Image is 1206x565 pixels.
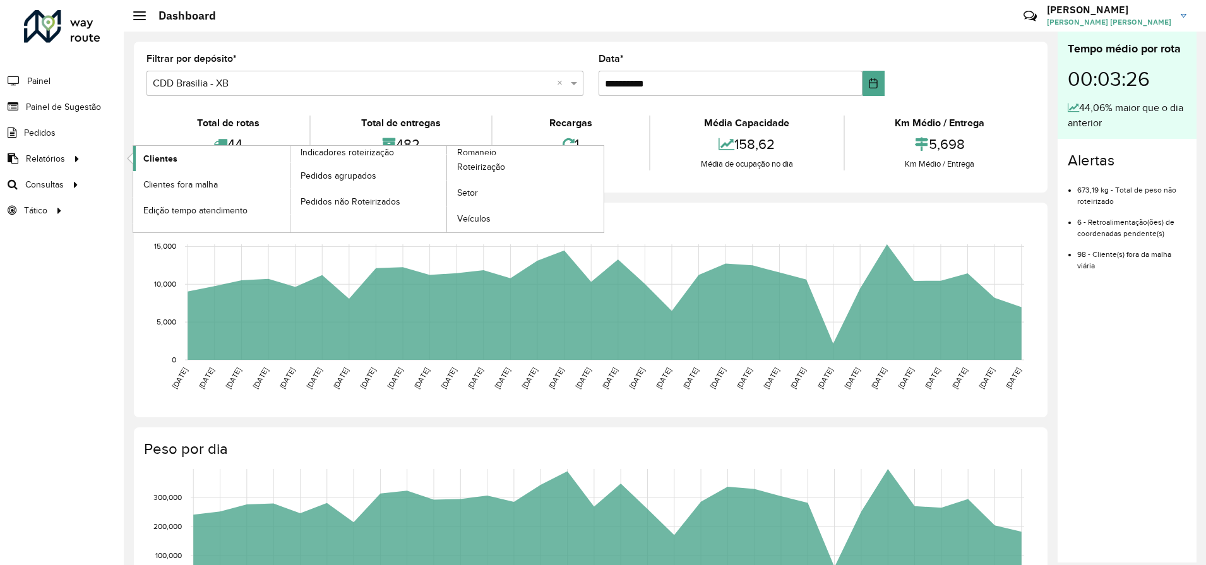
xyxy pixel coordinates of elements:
[923,366,941,390] text: [DATE]
[848,158,1032,170] div: Km Médio / Entrega
[457,160,505,174] span: Roteirização
[863,71,885,96] button: Choose Date
[1077,175,1186,207] li: 673,19 kg - Total de peso não roteirizado
[146,9,216,23] h2: Dashboard
[869,366,888,390] text: [DATE]
[496,116,646,131] div: Recargas
[153,522,182,530] text: 200,000
[496,131,646,158] div: 1
[1068,152,1186,170] h4: Alertas
[24,126,56,140] span: Pedidos
[144,440,1035,458] h4: Peso por dia
[600,366,619,390] text: [DATE]
[26,152,65,165] span: Relatórios
[848,116,1032,131] div: Km Médio / Entrega
[557,76,568,91] span: Clear all
[457,186,478,199] span: Setor
[290,189,447,214] a: Pedidos não Roteirizados
[314,116,487,131] div: Total de entregas
[447,181,604,206] a: Setor
[1017,3,1044,30] a: Contato Rápido
[24,204,47,217] span: Tático
[301,195,400,208] span: Pedidos não Roteirizados
[654,366,672,390] text: [DATE]
[150,131,306,158] div: 44
[331,366,350,390] text: [DATE]
[654,116,840,131] div: Média Capacidade
[146,51,237,66] label: Filtrar por depósito
[457,146,496,159] span: Romaneio
[290,146,604,232] a: Romaneio
[290,163,447,188] a: Pedidos agrupados
[278,366,296,390] text: [DATE]
[681,366,700,390] text: [DATE]
[439,366,458,390] text: [DATE]
[897,366,915,390] text: [DATE]
[735,366,753,390] text: [DATE]
[599,51,624,66] label: Data
[143,204,248,217] span: Edição tempo atendimento
[305,366,323,390] text: [DATE]
[154,242,176,251] text: 15,000
[457,212,491,225] span: Veículos
[153,493,182,501] text: 300,000
[574,366,592,390] text: [DATE]
[848,131,1032,158] div: 5,698
[133,146,290,171] a: Clientes
[447,155,604,180] a: Roteirização
[1004,366,1022,390] text: [DATE]
[1077,239,1186,271] li: 98 - Cliente(s) fora da malha viária
[789,366,807,390] text: [DATE]
[172,355,176,364] text: 0
[133,172,290,197] a: Clientes fora malha
[493,366,511,390] text: [DATE]
[412,366,431,390] text: [DATE]
[762,366,780,390] text: [DATE]
[466,366,484,390] text: [DATE]
[977,366,996,390] text: [DATE]
[547,366,565,390] text: [DATE]
[708,366,727,390] text: [DATE]
[157,318,176,326] text: 5,000
[154,280,176,288] text: 10,000
[654,131,840,158] div: 158,62
[301,169,376,182] span: Pedidos agrupados
[170,366,189,390] text: [DATE]
[1068,57,1186,100] div: 00:03:26
[950,366,969,390] text: [DATE]
[133,198,290,223] a: Edição tempo atendimento
[26,100,101,114] span: Painel de Sugestão
[1068,100,1186,131] div: 44,06% maior que o dia anterior
[133,146,447,232] a: Indicadores roteirização
[155,551,182,559] text: 100,000
[1047,4,1171,16] h3: [PERSON_NAME]
[314,131,487,158] div: 482
[224,366,242,390] text: [DATE]
[1047,16,1171,28] span: [PERSON_NAME] [PERSON_NAME]
[816,366,834,390] text: [DATE]
[301,146,394,159] span: Indicadores roteirização
[359,366,377,390] text: [DATE]
[1077,207,1186,239] li: 6 - Retroalimentação(ões) de coordenadas pendente(s)
[1068,40,1186,57] div: Tempo médio por rota
[447,206,604,232] a: Veículos
[143,178,218,191] span: Clientes fora malha
[143,152,177,165] span: Clientes
[386,366,404,390] text: [DATE]
[654,158,840,170] div: Média de ocupação no dia
[628,366,646,390] text: [DATE]
[251,366,270,390] text: [DATE]
[25,178,64,191] span: Consultas
[197,366,215,390] text: [DATE]
[150,116,306,131] div: Total de rotas
[27,74,51,88] span: Painel
[843,366,861,390] text: [DATE]
[520,366,538,390] text: [DATE]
